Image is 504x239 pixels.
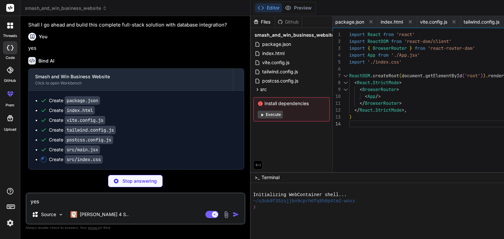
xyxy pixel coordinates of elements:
[65,106,95,115] code: index.html
[462,73,465,79] span: (
[354,80,357,85] span: <
[41,211,56,218] p: Source
[333,120,341,127] div: 14
[251,19,275,25] div: Files
[65,96,100,105] code: package.json
[486,73,488,79] span: .
[333,45,341,52] div: 3
[39,33,48,40] h6: You
[465,73,480,79] span: 'root'
[333,31,341,38] div: 1
[349,52,365,58] span: import
[333,65,341,72] div: 6
[253,192,347,198] span: Initializing WebContainer shell...
[333,114,341,120] div: 13
[49,156,103,163] div: Create
[425,73,462,79] span: getElementById
[341,79,350,86] div: Click to collapse the range.
[360,107,373,113] span: React
[28,45,244,52] p: yes
[341,86,350,93] div: Click to collapse the range.
[335,19,364,25] span: package.json
[262,59,290,66] span: vite.config.js
[26,225,245,231] p: Always double-check its answers. Your in Bind
[415,45,425,51] span: from
[275,19,302,25] div: Github
[396,86,399,92] span: >
[35,73,226,80] div: Smash and Win Business Website
[360,100,365,106] span: </
[367,38,388,44] span: ReactDOM
[38,58,54,64] h6: Bind AI
[423,73,425,79] span: .
[349,38,365,44] span: import
[367,59,402,65] span: './index.css'
[378,52,388,58] span: from
[396,31,415,37] span: 'react'
[391,52,420,58] span: './App.jsx'
[3,33,17,39] label: threads
[399,73,402,79] span: (
[399,80,402,85] span: >
[399,100,402,106] span: >
[65,145,100,154] code: src/main.jsx
[381,19,403,25] span: index.html
[367,93,375,99] span: App
[262,40,292,48] span: package.json
[333,107,341,114] div: 12
[370,80,373,85] span: .
[260,86,267,93] span: src
[262,174,280,181] span: Terminal
[65,155,103,164] code: src/index.css
[373,73,399,79] span: createRoot
[349,114,352,120] span: )
[333,93,341,100] div: 10
[49,107,95,114] div: Create
[4,127,16,132] label: Upload
[404,38,451,44] span: 'react-dom/client'
[349,31,365,37] span: import
[88,226,100,230] span: privacy
[255,32,334,38] span: smash_and_win_business_website
[222,211,230,218] img: attachment
[333,86,341,93] div: 9
[375,93,381,99] span: />
[25,5,107,11] span: smash_and_win_business_website
[480,73,483,79] span: )
[4,78,16,83] label: GitHub
[333,38,341,45] div: 2
[420,19,447,25] span: vite.config.js
[357,80,370,85] span: React
[362,86,396,92] span: BrowserRouter
[360,86,362,92] span: <
[333,59,341,65] div: 5
[255,174,260,181] span: >_
[402,107,407,113] span: >,
[258,111,283,119] button: Execute
[35,81,226,86] div: Click to open Workbench
[373,107,375,113] span: .
[253,204,257,211] span: ❯
[483,73,486,79] span: )
[65,116,105,124] code: vite.config.js
[49,146,100,153] div: Create
[333,79,341,86] div: 8
[262,68,299,76] span: tailwind.config.js
[402,73,423,79] span: document
[6,55,15,61] label: code
[488,73,504,79] span: render
[29,69,233,90] button: Smash and Win Business WebsiteClick to open Workbench
[49,117,105,123] div: Create
[282,3,314,12] button: Preview
[58,212,64,217] img: Pick Models
[258,100,325,107] span: Install dependencies
[71,211,77,218] img: Claude 4 Sonnet
[6,102,14,108] label: prem
[333,72,341,79] div: 7
[464,19,499,25] span: tailwind.config.js
[349,59,365,65] span: import
[428,45,475,51] span: 'react-router-dom'
[80,211,129,218] p: [PERSON_NAME] 4 S..
[262,77,299,85] span: postcss.config.js
[49,137,113,143] div: Create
